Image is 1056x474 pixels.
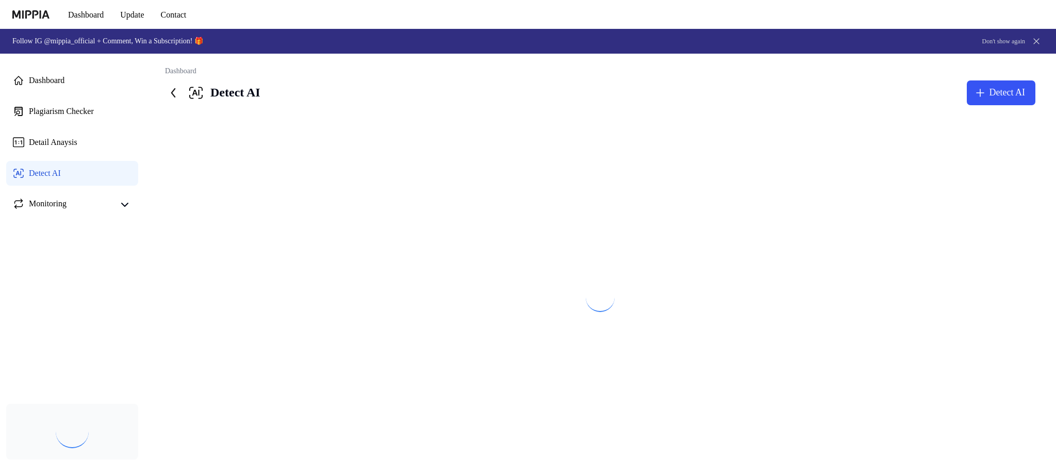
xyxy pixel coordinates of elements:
img: logo [12,10,49,19]
div: Detect AI [29,167,64,179]
a: Monitoring [12,198,113,212]
div: Detect AI [165,80,262,105]
a: Dashboard [6,68,138,93]
div: Detail Anaysis [29,136,80,149]
h1: Follow IG @mippia_official + Comment, Win a Subscription! 🎁 [12,36,218,46]
a: Detail Anaysis [6,130,138,155]
a: Detect AI [6,161,138,186]
div: Plagiarism Checker [29,105,101,118]
button: Detect AI [963,80,1035,105]
div: Detect AI [986,85,1025,100]
button: Contact [162,5,210,25]
button: Dashboard [60,5,118,25]
a: Dashboard [165,67,202,75]
a: Plagiarism Checker [6,99,138,124]
div: Monitoring [29,198,70,212]
div: Dashboard [29,74,71,87]
a: Update [118,1,162,29]
button: Update [118,5,162,25]
button: Don't show again [973,37,1025,46]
